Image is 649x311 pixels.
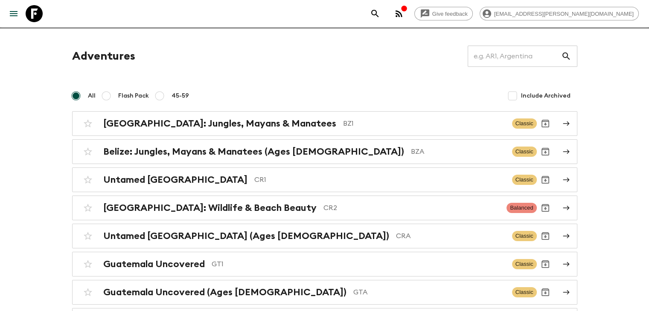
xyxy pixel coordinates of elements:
[103,259,205,270] h2: Guatemala Uncovered
[103,202,317,213] h2: [GEOGRAPHIC_DATA]: Wildlife & Beach Beauty
[103,118,336,129] h2: [GEOGRAPHIC_DATA]: Jungles, Mayans & Manatees
[537,171,554,188] button: Archive
[512,175,537,185] span: Classic
[512,118,537,129] span: Classic
[72,196,577,220] a: [GEOGRAPHIC_DATA]: Wildlife & Beach BeautyCR2BalancedArchive
[353,287,505,297] p: GTA
[72,111,577,136] a: [GEOGRAPHIC_DATA]: Jungles, Mayans & ManateesBZ1ClassicArchive
[537,143,554,160] button: Archive
[103,287,346,298] h2: Guatemala Uncovered (Ages [DEMOGRAPHIC_DATA])
[512,287,537,297] span: Classic
[512,147,537,157] span: Classic
[537,256,554,273] button: Archive
[537,284,554,301] button: Archive
[428,11,472,17] span: Give feedback
[118,92,149,100] span: Flash Pack
[512,259,537,269] span: Classic
[537,199,554,216] button: Archive
[506,203,536,213] span: Balanced
[103,174,247,185] h2: Untamed [GEOGRAPHIC_DATA]
[480,7,639,20] div: [EMAIL_ADDRESS][PERSON_NAME][DOMAIN_NAME]
[537,227,554,245] button: Archive
[72,280,577,305] a: Guatemala Uncovered (Ages [DEMOGRAPHIC_DATA])GTAClassicArchive
[72,167,577,192] a: Untamed [GEOGRAPHIC_DATA]CR1ClassicArchive
[254,175,505,185] p: CR1
[172,92,189,100] span: 45-59
[72,252,577,276] a: Guatemala UncoveredGT1ClassicArchive
[367,5,384,22] button: search adventures
[343,118,505,129] p: BZ1
[512,231,537,241] span: Classic
[396,231,505,241] p: CRA
[5,5,22,22] button: menu
[489,11,638,17] span: [EMAIL_ADDRESS][PERSON_NAME][DOMAIN_NAME]
[72,224,577,248] a: Untamed [GEOGRAPHIC_DATA] (Ages [DEMOGRAPHIC_DATA])CRAClassicArchive
[72,139,577,164] a: Belize: Jungles, Mayans & Manatees (Ages [DEMOGRAPHIC_DATA])BZAClassicArchive
[72,48,135,65] h1: Adventures
[414,7,473,20] a: Give feedback
[103,230,389,242] h2: Untamed [GEOGRAPHIC_DATA] (Ages [DEMOGRAPHIC_DATA])
[103,146,404,157] h2: Belize: Jungles, Mayans & Manatees (Ages [DEMOGRAPHIC_DATA])
[411,147,505,157] p: BZA
[537,115,554,132] button: Archive
[521,92,570,100] span: Include Archived
[212,259,505,269] p: GT1
[468,44,561,68] input: e.g. AR1, Argentina
[88,92,96,100] span: All
[323,203,500,213] p: CR2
